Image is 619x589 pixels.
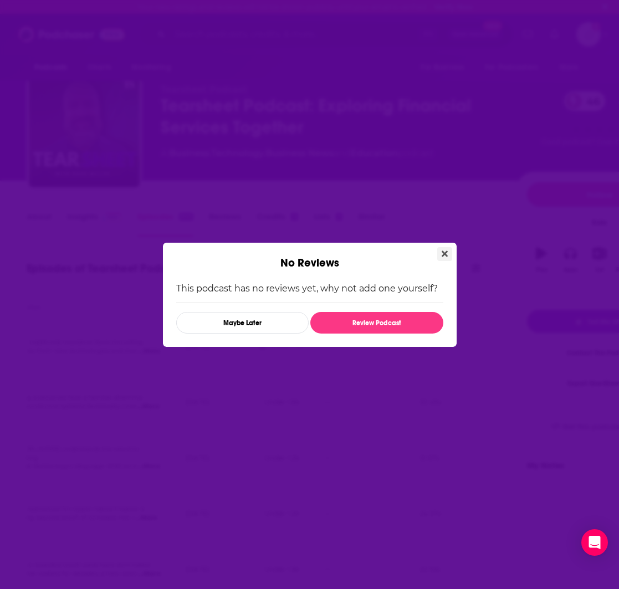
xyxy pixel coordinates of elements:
div: Open Intercom Messenger [581,529,608,556]
button: Close [437,247,452,261]
p: This podcast has no reviews yet, why not add one yourself? [176,283,443,294]
button: Maybe Later [176,312,309,334]
div: No Reviews [163,243,457,270]
button: Review Podcast [310,312,443,334]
